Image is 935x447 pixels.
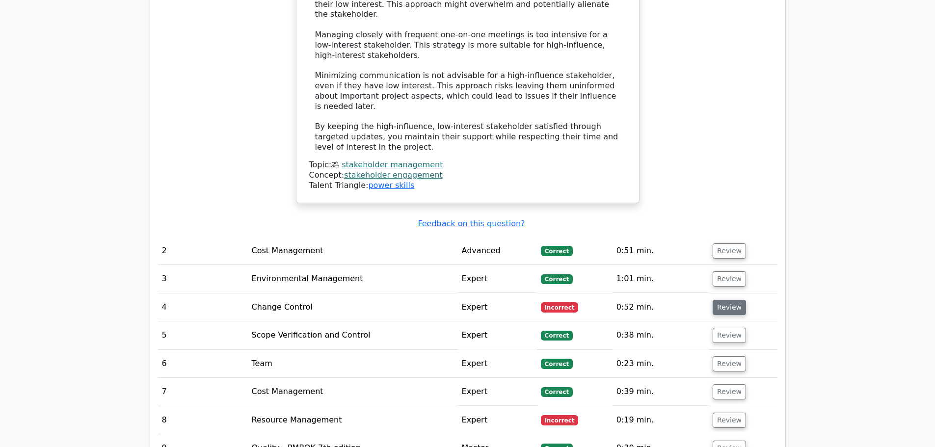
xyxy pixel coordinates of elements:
td: Expert [458,321,537,349]
a: Feedback on this question? [418,219,525,228]
button: Review [713,300,746,315]
button: Review [713,328,746,343]
td: Environmental Management [248,265,458,293]
td: 5 [158,321,248,349]
span: Incorrect [541,302,579,312]
a: stakeholder engagement [344,170,443,180]
button: Review [713,356,746,371]
td: Resource Management [248,406,458,434]
td: 7 [158,378,248,406]
td: Expert [458,378,537,406]
button: Review [713,271,746,287]
td: 0:19 min. [613,406,709,434]
td: 0:39 min. [613,378,709,406]
td: 0:52 min. [613,293,709,321]
span: Correct [541,359,573,368]
td: Expert [458,350,537,378]
td: 8 [158,406,248,434]
td: Change Control [248,293,458,321]
td: 0:51 min. [613,237,709,265]
span: Correct [541,274,573,284]
button: Review [713,384,746,399]
td: Team [248,350,458,378]
td: Expert [458,265,537,293]
a: power skills [368,181,414,190]
td: 4 [158,293,248,321]
button: Review [713,413,746,428]
td: Expert [458,293,537,321]
td: 6 [158,350,248,378]
span: Correct [541,246,573,256]
td: 2 [158,237,248,265]
span: Incorrect [541,415,579,425]
td: 1:01 min. [613,265,709,293]
div: Topic: [309,160,626,170]
td: 0:38 min. [613,321,709,349]
div: Concept: [309,170,626,181]
td: Cost Management [248,378,458,406]
span: Correct [541,387,573,397]
a: stakeholder management [342,160,443,169]
td: Expert [458,406,537,434]
td: Scope Verification and Control [248,321,458,349]
td: Advanced [458,237,537,265]
td: Cost Management [248,237,458,265]
td: 3 [158,265,248,293]
div: Talent Triangle: [309,160,626,190]
button: Review [713,243,746,259]
td: 0:23 min. [613,350,709,378]
span: Correct [541,331,573,341]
